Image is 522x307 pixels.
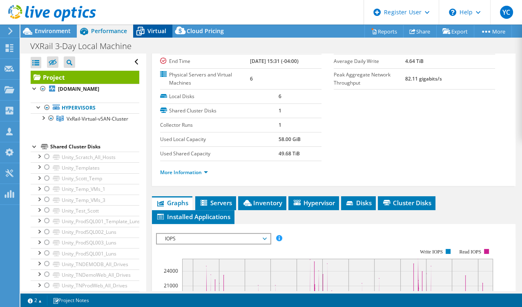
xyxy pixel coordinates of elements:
svg: \n [449,9,456,16]
span: YC [500,6,513,19]
a: More [474,25,512,38]
a: Unity_Temp_VMs_1 [31,184,139,195]
a: Reports [364,25,404,38]
span: Cloud Pricing [187,27,224,35]
label: Shared Cluster Disks [160,107,278,115]
label: Used Shared Capacity [160,150,278,158]
label: Used Local Capacity [160,135,278,143]
label: Average Daily Write [334,57,405,65]
a: Unity_ProdSQL001_Template_Luns [31,216,139,226]
span: VxRail-Virtual-vSAN-Cluster [67,115,128,122]
label: Collector Runs [160,121,278,129]
h1: VXRail 3-Day Local Machine [27,42,144,51]
span: Disks [345,199,372,207]
a: Export [436,25,474,38]
a: [DOMAIN_NAME] [31,84,139,94]
a: Unity_ProdSQL002_Luns [31,227,139,238]
a: Unity_Templates [31,162,139,173]
text: Read IOPS [459,249,481,255]
span: Virtual [147,27,166,35]
a: Unity_ProdSQL001_Luns [31,248,139,259]
span: Installed Applications [156,213,230,221]
b: 6 [278,93,281,100]
span: Graphs [156,199,188,207]
b: 1 [278,107,281,114]
a: Hypervisors [31,103,139,113]
text: 21000 [164,282,178,289]
b: [DATE] 15:31 (-04:00) [250,58,299,65]
label: Physical Servers and Virtual Machines [160,71,250,87]
b: 82.11 gigabits/s [405,75,442,82]
a: 2 [22,295,47,305]
a: Unity_Test_Scott [31,205,139,216]
label: Local Disks [160,92,278,101]
b: 1 [278,121,281,128]
label: Peak Aggregate Network Throughput [334,71,405,87]
a: Unity_TNDEMODB_All_Drives [31,259,139,269]
b: 49.68 TiB [278,150,299,157]
span: Performance [91,27,127,35]
text: Write IOPS [420,249,443,255]
a: More Information [160,169,208,176]
a: Project Notes [47,295,95,305]
span: Servers [199,199,232,207]
span: Cluster Disks [382,199,431,207]
a: Unity_Scott_Temp [31,173,139,184]
b: 4.64 TiB [405,58,424,65]
span: Inventory [242,199,282,207]
label: End Time [160,57,250,65]
span: IOPS [161,234,266,244]
a: Project [31,71,139,84]
text: 24000 [164,267,178,274]
span: Environment [35,27,71,35]
span: Hypervisor [292,199,335,207]
a: Unity_TNDemoWeb_All_Drives [31,269,139,280]
div: Shared Cluster Disks [50,142,139,152]
a: Unity_TNProdWeb_All_Drives [31,280,139,291]
a: Share [403,25,437,38]
a: Unity_ProdSQL003_Luns [31,238,139,248]
a: Unity_Scratch_All_Hosts [31,152,139,162]
a: Unity_Temp_VMs_3 [31,195,139,205]
b: 58.00 GiB [278,136,300,143]
b: [DOMAIN_NAME] [58,85,99,92]
b: 6 [250,75,253,82]
a: VxRail-Virtual-vSAN-Cluster [31,113,139,124]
